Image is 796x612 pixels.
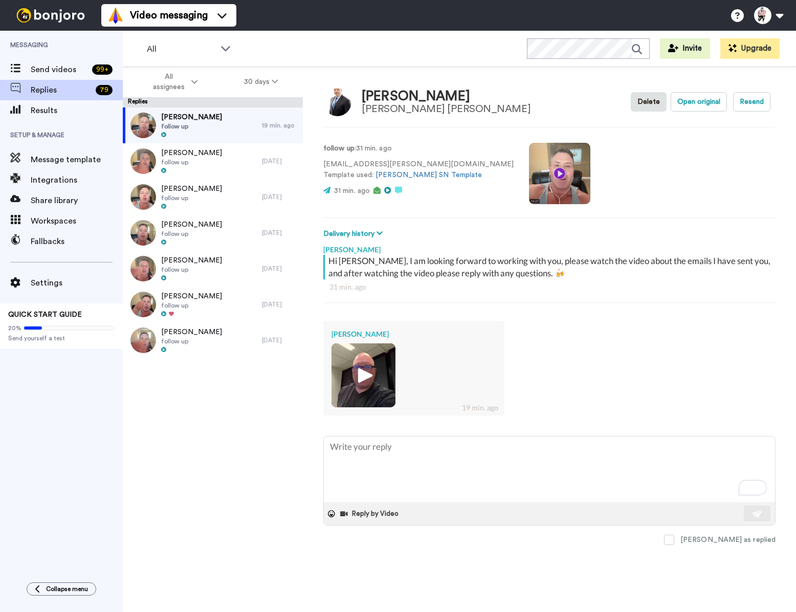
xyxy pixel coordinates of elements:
img: da658e25-cc32-4ec5-bf56-2c72ff7e1705-thumb.jpg [130,256,156,281]
a: [PERSON_NAME]follow up[DATE] [123,215,303,251]
strong: follow up [323,145,355,152]
a: [PERSON_NAME]follow up[DATE] [123,251,303,287]
span: Share library [31,194,123,207]
span: Fallbacks [31,235,123,248]
span: [PERSON_NAME] [161,148,222,158]
div: [DATE] [262,265,298,273]
div: [PERSON_NAME] [323,239,776,255]
button: Collapse menu [27,582,96,596]
span: follow up [161,337,222,345]
img: d890f238-ab91-4d53-9a6e-33af984f619d-thumb.jpg [130,327,156,353]
img: 909a9cd7-e3e5-4058-b572-9d4c4cd9cbdc-thumb.jpg [130,184,156,210]
span: [PERSON_NAME] [161,112,222,122]
div: 19 min. ago [462,403,498,413]
span: follow up [161,158,222,166]
span: 31 min. ago [334,187,370,194]
span: Replies [31,84,92,96]
span: Collapse menu [46,585,88,593]
textarea: To enrich screen reader interactions, please activate Accessibility in Grammarly extension settings [324,436,775,502]
p: [EMAIL_ADDRESS][PERSON_NAME][DOMAIN_NAME] Template used: [323,159,514,181]
span: [PERSON_NAME] [161,220,222,230]
a: [PERSON_NAME]follow up[DATE] [123,322,303,358]
span: Integrations [31,174,123,186]
span: 20% [8,324,21,332]
p: : 31 min. ago [323,143,514,154]
div: [DATE] [262,336,298,344]
a: [PERSON_NAME]follow up[DATE] [123,179,303,215]
span: Send yourself a test [8,334,115,342]
div: Replies [123,97,303,107]
div: 99 + [92,64,113,75]
button: 30 days [221,73,301,91]
span: Video messaging [130,8,208,23]
span: follow up [161,230,222,238]
span: QUICK START GUIDE [8,311,82,318]
img: de4374e0-b8f0-43a9-807a-ba960f970633-thumb.jpg [130,148,156,174]
div: 79 [96,85,113,95]
div: 31 min. ago [329,282,769,292]
div: [PERSON_NAME] [331,329,496,339]
button: Upgrade [720,38,780,59]
a: [PERSON_NAME]follow up19 min. ago [123,107,303,143]
div: [PERSON_NAME] [362,89,530,104]
span: follow up [161,122,222,130]
button: Invite [660,38,710,59]
span: Settings [31,277,123,289]
span: follow up [161,301,222,310]
img: ic_play_thick.png [349,361,378,389]
img: vm-color.svg [107,7,124,24]
span: [PERSON_NAME] [161,291,222,301]
button: Open original [671,92,727,112]
span: follow up [161,194,222,202]
img: Image of Dave Tait [323,88,351,116]
button: All assignees [125,68,221,96]
span: Message template [31,154,123,166]
button: Reply by Video [339,506,402,521]
div: [DATE] [262,229,298,237]
span: [PERSON_NAME] [161,327,222,337]
img: 15de0ef3-e6b3-44ab-962f-24c3b1130b20-thumb.jpg [130,113,156,138]
div: [DATE] [262,193,298,201]
a: [PERSON_NAME] SN Template [375,171,482,179]
div: 19 min. ago [262,121,298,129]
span: Results [31,104,123,117]
a: [PERSON_NAME]follow up[DATE] [123,287,303,322]
div: [PERSON_NAME] as replied [680,535,776,545]
span: All [147,43,215,55]
div: [DATE] [262,157,298,165]
div: Hi [PERSON_NAME], I am looking forward to working with you, please watch the video about the emai... [328,255,773,279]
img: 31f4f56a-dc7e-4dbf-b003-8bc4c4e1e59b-thumb.jpg [331,343,395,407]
span: [PERSON_NAME] [161,184,222,194]
img: 0ff9b4e9-0642-428d-8892-cb4df1ea13ea-thumb.jpg [130,220,156,246]
img: 8122acd2-78c3-431f-97d1-3edea5a0cad9-thumb.jpg [130,292,156,317]
div: [DATE] [262,300,298,309]
button: Resend [733,92,770,112]
span: [PERSON_NAME] [161,255,222,266]
span: follow up [161,266,222,274]
span: Workspaces [31,215,123,227]
span: Send videos [31,63,88,76]
img: send-white.svg [752,510,763,518]
a: [PERSON_NAME]follow up[DATE] [123,143,303,179]
button: Delete [631,92,667,112]
img: bj-logo-header-white.svg [12,8,89,23]
button: Delivery history [323,228,386,239]
div: [PERSON_NAME] [PERSON_NAME] [362,103,530,115]
span: All assignees [148,72,189,92]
